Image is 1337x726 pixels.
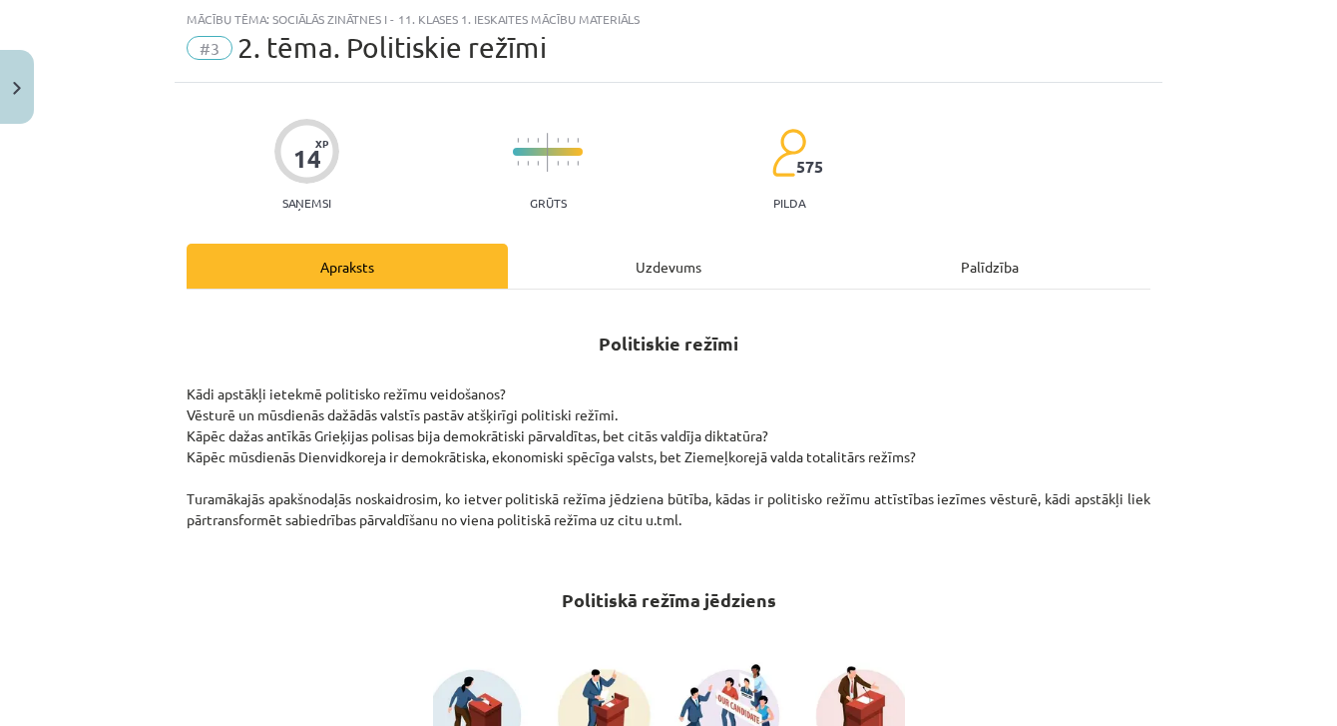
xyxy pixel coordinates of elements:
[315,138,328,149] span: XP
[829,244,1150,289] div: Palīdzība
[577,138,579,143] img: icon-short-line-57e1e144782c952c97e751825c79c345078a6d821885a25fce030b3d8c18986b.svg
[237,31,547,64] span: 2. tēma. Politiskie režīmi
[557,161,559,166] img: icon-short-line-57e1e144782c952c97e751825c79c345078a6d821885a25fce030b3d8c18986b.svg
[187,36,232,60] span: #3
[527,161,529,166] img: icon-short-line-57e1e144782c952c97e751825c79c345078a6d821885a25fce030b3d8c18986b.svg
[508,244,829,289] div: Uzdevums
[577,161,579,166] img: icon-short-line-57e1e144782c952c97e751825c79c345078a6d821885a25fce030b3d8c18986b.svg
[537,138,539,143] img: icon-short-line-57e1e144782c952c97e751825c79c345078a6d821885a25fce030b3d8c18986b.svg
[562,588,776,611] strong: Politiskā režīma jēdziens
[537,161,539,166] img: icon-short-line-57e1e144782c952c97e751825c79c345078a6d821885a25fce030b3d8c18986b.svg
[517,138,519,143] img: icon-short-line-57e1e144782c952c97e751825c79c345078a6d821885a25fce030b3d8c18986b.svg
[274,196,339,210] p: Saņemsi
[547,133,549,172] img: icon-long-line-d9ea69661e0d244f92f715978eff75569469978d946b2353a9bb055b3ed8787d.svg
[187,244,508,289] div: Apraksts
[187,383,1150,530] p: Kādi apstākļi ietekmē politisko režīmu veidošanos? Vēsturē un mūsdienās dažādās valstīs pastāv at...
[796,158,823,176] span: 575
[517,161,519,166] img: icon-short-line-57e1e144782c952c97e751825c79c345078a6d821885a25fce030b3d8c18986b.svg
[771,128,806,178] img: students-c634bb4e5e11cddfef0936a35e636f08e4e9abd3cc4e673bd6f9a4125e45ecb1.svg
[567,138,569,143] img: icon-short-line-57e1e144782c952c97e751825c79c345078a6d821885a25fce030b3d8c18986b.svg
[293,145,321,173] div: 14
[13,82,21,95] img: icon-close-lesson-0947bae3869378f0d4975bcd49f059093ad1ed9edebbc8119c70593378902aed.svg
[557,138,559,143] img: icon-short-line-57e1e144782c952c97e751825c79c345078a6d821885a25fce030b3d8c18986b.svg
[187,12,1150,26] div: Mācību tēma: Sociālās zinātnes i - 11. klases 1. ieskaites mācību materiāls
[567,161,569,166] img: icon-short-line-57e1e144782c952c97e751825c79c345078a6d821885a25fce030b3d8c18986b.svg
[530,196,567,210] p: Grūts
[773,196,805,210] p: pilda
[527,138,529,143] img: icon-short-line-57e1e144782c952c97e751825c79c345078a6d821885a25fce030b3d8c18986b.svg
[599,332,738,355] strong: Politiskie režīmi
